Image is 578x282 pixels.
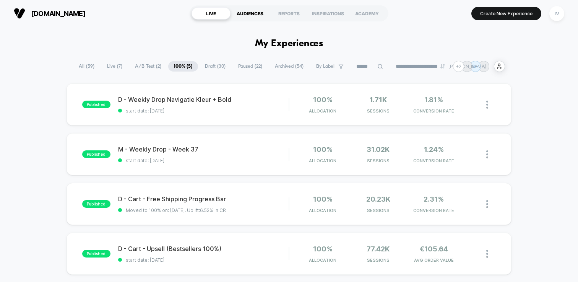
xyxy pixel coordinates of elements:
span: 1.24% [424,145,444,153]
span: start date: [DATE] [118,257,289,263]
img: close [486,200,488,208]
img: Visually logo [14,8,25,19]
span: 100% [313,145,333,153]
span: D - Cart - Upsell (Bestsellers 100%) [118,245,289,253]
img: close [486,101,488,109]
span: 1.81% [424,96,443,104]
span: CONVERSION RATE [408,208,459,213]
span: M - Weekly Drop - Week 37 [118,145,289,153]
span: Paused ( 22 ) [232,61,268,72]
h1: My Experiences [255,38,323,49]
span: 77.42k [367,245,390,253]
button: [DOMAIN_NAME] [11,7,88,20]
span: 20.23k [366,195,390,203]
img: close [486,250,488,258]
button: Create New Experience [471,7,541,20]
span: All ( 59 ) [73,61,100,72]
img: close [486,150,488,158]
span: Sessions [352,158,404,163]
div: IV [549,6,564,21]
span: 100% [313,245,333,253]
span: Allocation [309,108,336,114]
button: IV [547,6,567,21]
div: + 2 [453,61,464,72]
span: Sessions [352,208,404,213]
span: 1.71k [370,96,387,104]
span: 2.31% [424,195,444,203]
div: INSPIRATIONS [308,7,347,20]
span: 100% ( 5 ) [168,61,198,72]
span: A/B Test ( 2 ) [129,61,167,72]
span: [DOMAIN_NAME] [31,10,86,18]
span: By Label [316,64,334,69]
span: D - Cart - Free Shipping Progress Bar [118,195,289,203]
p: [PERSON_NAME] [448,64,486,69]
span: published [82,250,110,258]
span: published [82,101,110,108]
span: Sessions [352,108,404,114]
span: Allocation [309,208,336,213]
img: end [440,64,445,68]
span: Archived ( 54 ) [269,61,309,72]
div: AUDIENCES [231,7,270,20]
span: 100% [313,195,333,203]
span: start date: [DATE] [118,158,289,163]
span: 31.02k [367,145,390,153]
span: D - Weekly Drop Navigatie Kleur + Bold [118,96,289,103]
span: Moved to 100% on: [DATE] . Uplift: 6.52% in CR [126,207,226,213]
span: Live ( 7 ) [101,61,128,72]
span: start date: [DATE] [118,108,289,114]
div: LIVE [192,7,231,20]
span: €105.64 [420,245,448,253]
div: REPORTS [270,7,308,20]
div: ACADEMY [347,7,386,20]
span: Draft ( 30 ) [199,61,231,72]
span: Allocation [309,158,336,163]
span: 100% [313,96,333,104]
span: published [82,200,110,208]
span: CONVERSION RATE [408,108,459,114]
span: CONVERSION RATE [408,158,459,163]
span: Sessions [352,258,404,263]
span: Allocation [309,258,336,263]
span: published [82,150,110,158]
span: AVG ORDER VALUE [408,258,459,263]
